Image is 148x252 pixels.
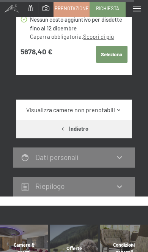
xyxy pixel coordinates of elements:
[83,33,114,40] a: Scopri di più
[96,5,119,12] span: Richiesta
[35,182,65,190] h2: Riepilogo
[20,106,128,114] a: Visualizza camere non prenotabili
[30,33,127,41] div: Caparra obbligatoria.
[20,47,52,57] strong: 5678,40 €
[16,120,132,138] button: Indietro
[96,46,128,63] button: Seleziona
[55,5,89,12] span: Prenotazione
[54,0,89,16] a: Prenotazione
[66,246,82,251] span: Offerte
[35,153,79,162] h2: Dati personali
[90,0,125,16] a: Richiesta
[30,15,127,33] div: Nessun costo aggiuntivo per disdette fino al 12 dicembre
